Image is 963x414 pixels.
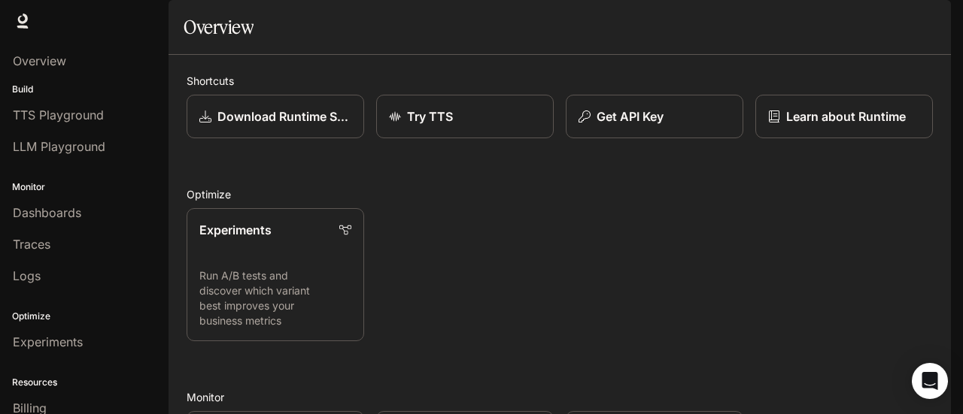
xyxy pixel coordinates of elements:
[597,107,664,125] p: Get API Key
[786,107,906,125] p: Learn about Runtime
[217,107,351,125] p: Download Runtime SDK
[187,208,364,341] a: ExperimentsRun A/B tests and discover which variant best improves your business metrics
[755,95,933,138] a: Learn about Runtime
[187,73,933,89] h2: Shortcuts
[187,389,933,405] h2: Monitor
[199,268,351,328] p: Run A/B tests and discover which variant best improves your business metrics
[566,95,743,138] button: Get API Key
[184,12,254,42] h1: Overview
[376,95,554,138] a: Try TTS
[187,95,364,138] a: Download Runtime SDK
[187,186,933,202] h2: Optimize
[199,221,272,239] p: Experiments
[407,107,453,125] p: Try TTS
[912,363,948,399] div: Open Intercom Messenger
